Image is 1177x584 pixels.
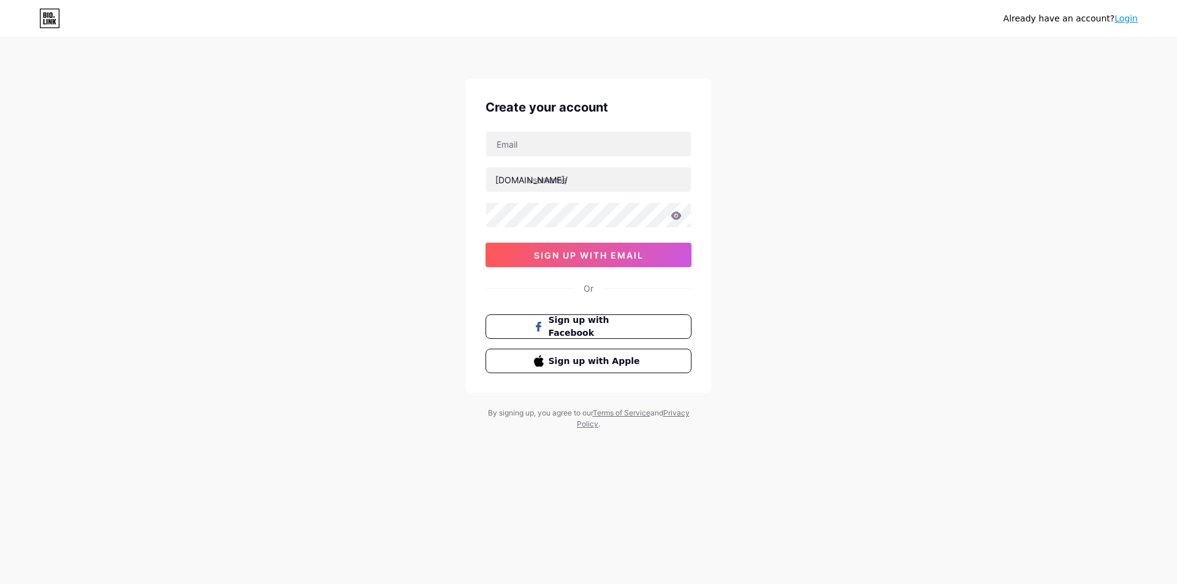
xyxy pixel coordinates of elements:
button: Sign up with Facebook [486,314,691,339]
button: Sign up with Apple [486,349,691,373]
a: Terms of Service [593,408,650,417]
div: Create your account [486,98,691,116]
input: username [486,167,691,192]
a: Login [1114,13,1138,23]
div: By signing up, you agree to our and . [484,408,693,430]
button: sign up with email [486,243,691,267]
span: Sign up with Facebook [549,314,644,339]
div: Or [584,282,593,295]
div: [DOMAIN_NAME]/ [495,173,568,186]
span: sign up with email [534,250,644,260]
span: Sign up with Apple [549,355,644,368]
input: Email [486,132,691,156]
div: Already have an account? [1004,12,1138,25]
